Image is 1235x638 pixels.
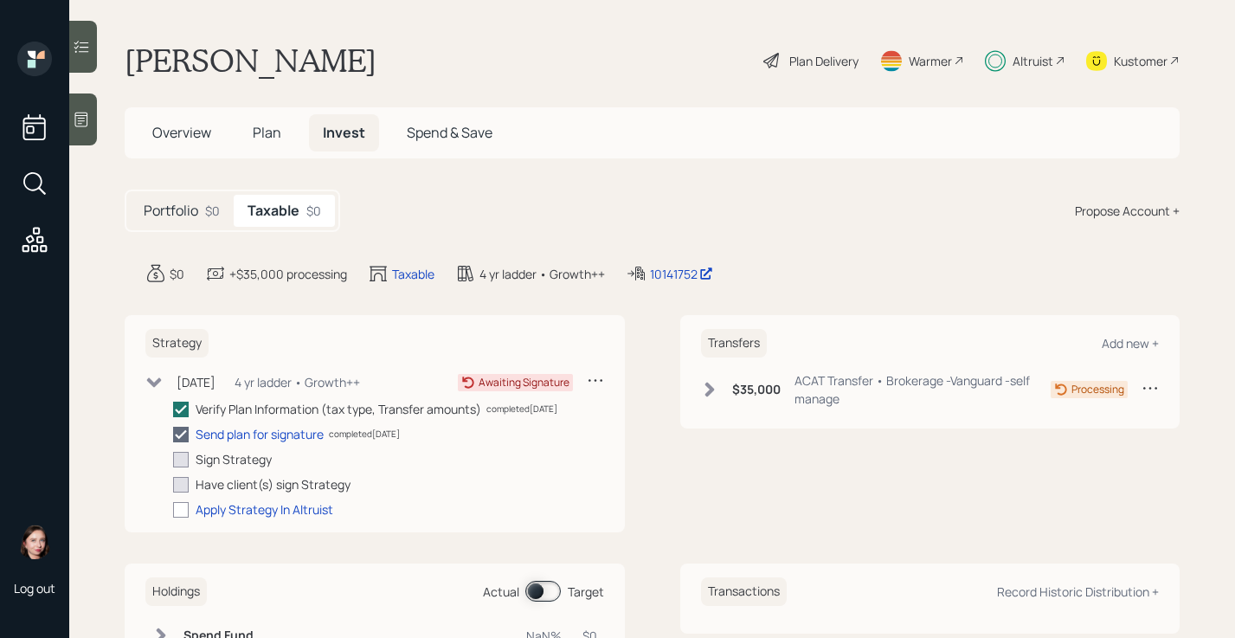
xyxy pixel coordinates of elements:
div: Actual [483,583,519,601]
h6: Transfers [701,329,767,358]
div: Log out [14,580,55,596]
h6: $35,000 [732,383,781,397]
div: Target [568,583,604,601]
div: Add new + [1102,335,1159,351]
div: ACAT Transfer • Brokerage -Vanguard -self manage [794,371,1052,408]
div: $0 [170,265,184,283]
div: Processing [1071,382,1124,397]
img: aleksandra-headshot.png [17,525,52,559]
h6: Transactions [701,577,787,606]
h6: Holdings [145,577,207,606]
div: 4 yr ladder • Growth++ [235,373,360,391]
h1: [PERSON_NAME] [125,42,376,80]
div: completed [DATE] [329,428,400,441]
div: Taxable [392,265,434,283]
div: Record Historic Distribution + [997,583,1159,600]
div: Kustomer [1114,52,1167,70]
div: Apply Strategy In Altruist [196,500,333,519]
h5: Taxable [248,203,299,219]
div: Warmer [909,52,952,70]
div: Propose Account + [1075,202,1180,220]
span: Plan [253,123,281,142]
div: Plan Delivery [789,52,859,70]
span: Overview [152,123,211,142]
span: Invest [323,123,365,142]
div: completed [DATE] [486,403,557,416]
div: Verify Plan Information (tax type, Transfer amounts) [196,400,481,418]
h5: Portfolio [144,203,198,219]
div: Awaiting Signature [479,375,569,390]
div: Sign Strategy [196,450,272,468]
div: 10141752 [650,265,713,283]
div: Send plan for signature [196,425,324,443]
div: [DATE] [177,373,215,391]
h6: Strategy [145,329,209,358]
div: $0 [306,202,321,220]
div: Altruist [1013,52,1053,70]
div: $0 [205,202,220,220]
div: +$35,000 processing [229,265,347,283]
div: 4 yr ladder • Growth++ [479,265,605,283]
span: Spend & Save [407,123,492,142]
div: Have client(s) sign Strategy [196,475,351,493]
